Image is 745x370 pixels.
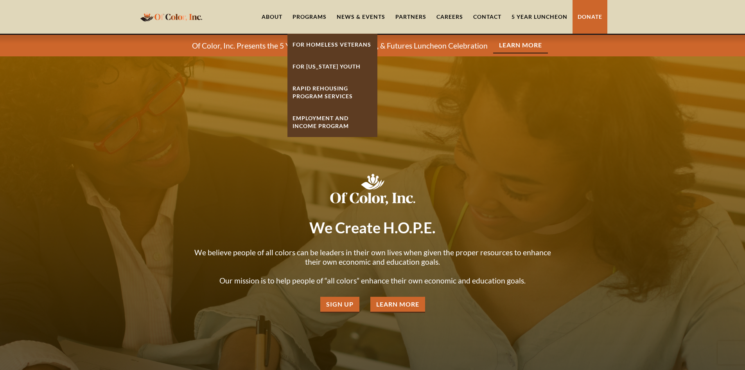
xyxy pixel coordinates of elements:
[287,56,377,78] a: For [US_STATE] Youth
[287,107,377,137] a: Employment And Income Program
[370,297,425,313] a: Learn More
[493,38,548,54] a: Learn More
[293,85,353,99] strong: Rapid ReHousing Program Services
[138,7,205,26] a: home
[287,34,377,56] a: For Homeless Veterans
[189,248,557,285] p: We believe people of all colors can be leaders in their own lives when given the proper resources...
[192,41,488,51] p: Of Color, Inc. Presents the 5 Years Forward Jobs, Homes, & Futures Luncheon Celebration
[309,218,436,236] strong: We Create H.O.P.E.
[287,34,377,137] nav: Programs
[287,78,377,107] a: Rapid ReHousing Program Services
[293,13,327,21] div: Programs
[320,297,359,313] a: Sign Up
